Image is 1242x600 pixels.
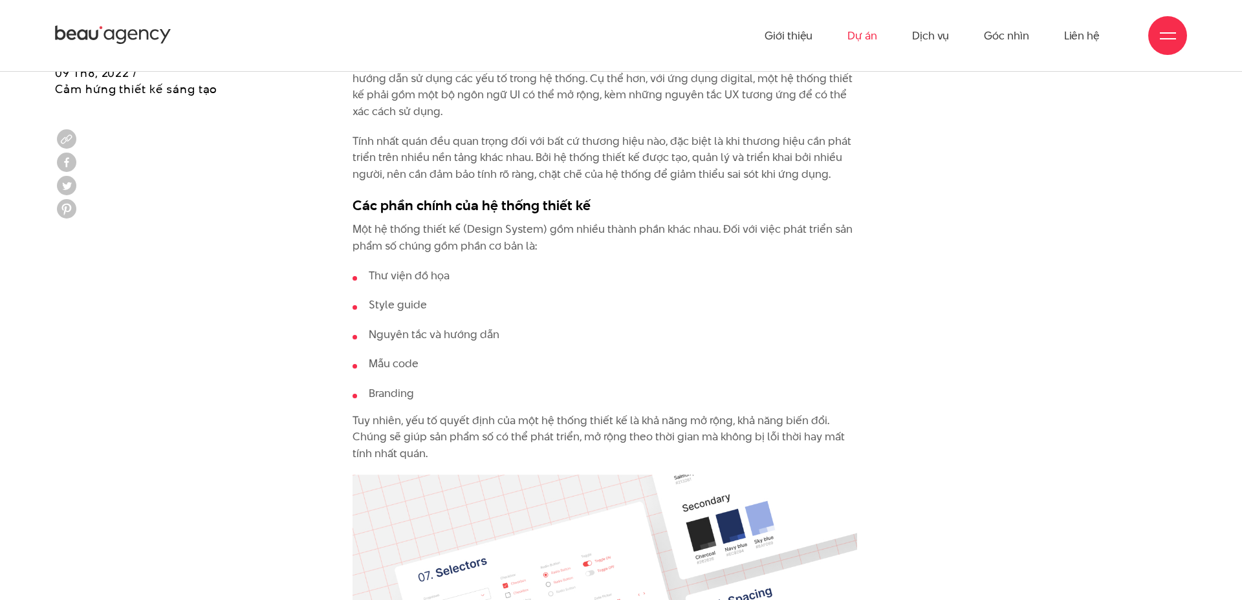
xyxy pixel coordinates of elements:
li: Branding [353,385,857,402]
p: Tính nhất quán đều quan trọng đối với bất cứ thương hiệu nào, đặc biệt là khi thương hiệu cần phá... [353,133,857,183]
p: Một hệ thống thiết kế (Design System) gồm nhiều thành phần khác nhau. Đối với việc phát triển sản... [353,221,857,254]
span: 09 Th8, 2022 / Cảm hứng thiết kế sáng tạo [55,65,217,97]
li: Mẫu code [353,356,857,372]
li: Thư viện đồ họa [353,268,857,284]
p: Chúng nhằm chuẩn hóa ngôn ngữ thiết kế, tạo ra các sản phẩm thiết kế digital mạch lạc, duy trì tí... [353,37,857,120]
h3: Các phần chính của hệ thống thiết kế [353,195,857,215]
p: Tuy nhiên, yếu tố quyết định của một hệ thống thiết kế là khả năng mở rộng, khả năng biến đổi. Ch... [353,412,857,462]
li: Nguyên tắc và hướng dẫn [353,327,857,343]
li: Style guide [353,297,857,314]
